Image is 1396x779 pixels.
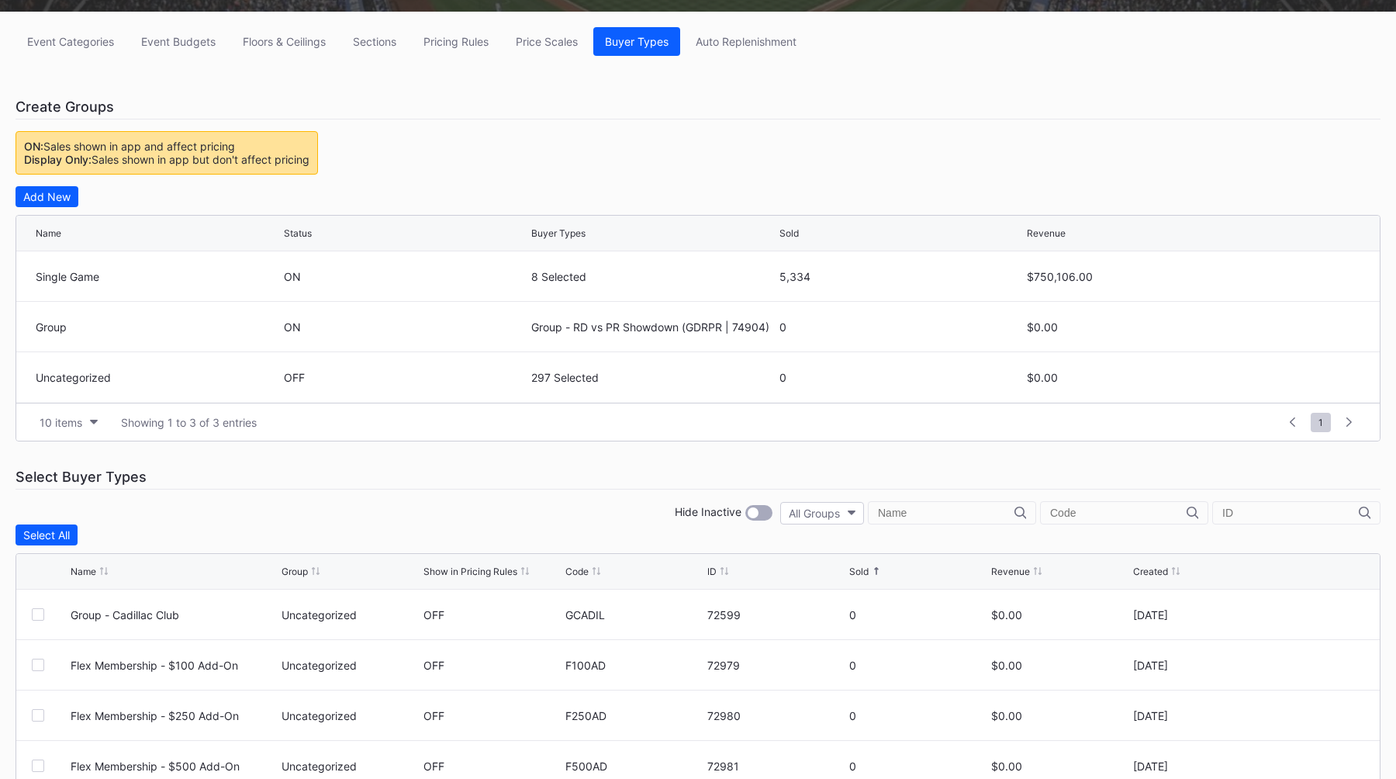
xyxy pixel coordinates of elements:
div: 72599 [707,608,845,621]
div: OFF [423,760,444,773]
input: Code [1050,507,1187,519]
button: Buyer Types [593,27,680,56]
div: Sales shown in app but don't affect pricing [24,153,309,166]
div: 0 [779,320,1024,334]
button: Floors & Ceilings [231,27,337,56]
div: $0.00 [1027,320,1271,334]
input: ID [1222,507,1359,519]
button: All Groups [780,502,864,525]
div: Create Groups [16,95,1380,119]
span: 1 [1311,413,1331,432]
div: Flex Membership - $100 Add-On [71,659,278,672]
button: 10 items [32,412,105,433]
div: All Groups [789,507,840,520]
div: Event Categories [27,35,114,48]
div: Code [565,566,589,577]
div: Sold [849,566,869,577]
div: Floors & Ceilings [243,35,326,48]
button: Pricing Rules [412,27,500,56]
button: Price Scales [504,27,589,56]
div: Showing 1 to 3 of 3 entries [121,416,257,429]
div: Hide Inactive [675,505,741,521]
div: Uncategorized [282,709,420,722]
div: Single Game [36,270,280,283]
div: 8 Selected [531,270,776,283]
div: ID [707,566,717,577]
div: 0 [779,371,1024,384]
div: Event Budgets [141,35,216,48]
button: Select All [16,525,78,545]
div: 5,334 [779,270,1024,283]
div: [DATE] [1133,760,1271,773]
div: Group [282,566,308,577]
div: 297 Selected [531,371,776,384]
div: OFF [423,608,444,621]
div: 0 [849,760,987,773]
div: Flex Membership - $250 Add-On [71,709,278,722]
div: [DATE] [1133,608,1271,621]
div: Name [36,227,61,239]
div: Uncategorized [282,760,420,773]
div: OFF [423,659,444,672]
div: Pricing Rules [423,35,489,48]
div: $0.00 [1027,371,1271,384]
div: Show in Pricing Rules [423,566,517,577]
div: $750,106.00 [1027,270,1271,283]
div: 0 [849,659,987,672]
div: Sold [779,227,799,239]
div: Auto Replenishment [696,35,796,48]
div: $0.00 [991,760,1129,773]
div: 72980 [707,709,845,722]
button: Event Budgets [130,27,227,56]
div: ON [284,320,528,334]
span: Display Only: [24,153,92,166]
div: Buyer Types [605,35,669,48]
button: Auto Replenishment [684,27,808,56]
div: Sales shown in app and affect pricing [24,140,309,153]
button: Add New [16,186,78,207]
div: Group - Cadillac Club [71,608,278,621]
div: Flex Membership - $500 Add-On [71,760,278,773]
div: Name [71,566,96,577]
div: GCADIL [565,608,703,621]
button: Event Categories [16,27,126,56]
div: $0.00 [991,608,1129,621]
div: [DATE] [1133,659,1271,672]
span: ON: [24,140,43,153]
div: Add New [23,190,71,203]
div: [DATE] [1133,709,1271,722]
div: F250AD [565,709,703,722]
div: F100AD [565,659,703,672]
div: Select All [23,528,70,542]
div: Group - RD vs PR Showdown (GDRPR | 74904) [531,320,776,334]
div: Created [1133,566,1168,577]
div: Sections [353,35,396,48]
div: OFF [284,371,528,384]
div: $0.00 [991,709,1129,722]
div: Uncategorized [282,659,420,672]
div: Uncategorized [282,608,420,621]
div: F500AD [565,760,703,773]
div: Uncategorized [36,371,280,384]
div: Revenue [1027,227,1066,239]
div: 72981 [707,760,845,773]
div: $0.00 [991,659,1129,672]
div: 0 [849,709,987,722]
div: Group [36,320,280,334]
div: 72979 [707,659,845,672]
div: 10 items [40,416,82,429]
div: Status [284,227,312,239]
div: ON [284,270,528,283]
div: Revenue [991,566,1030,577]
div: Select Buyer Types [16,465,1380,490]
div: OFF [423,709,444,722]
button: Sections [341,27,408,56]
div: 0 [849,608,987,621]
